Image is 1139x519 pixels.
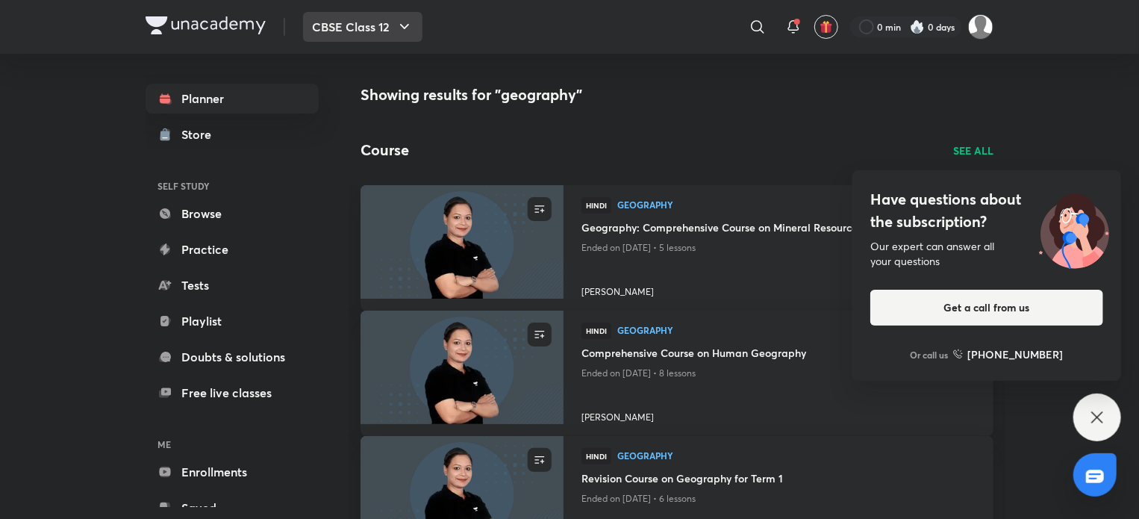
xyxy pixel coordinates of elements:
a: Browse [146,199,319,229]
a: Practice [146,234,319,264]
a: Free live classes [146,378,319,408]
h6: SELF STUDY [146,173,319,199]
a: Geography [617,200,976,211]
a: Doubts & solutions [146,342,319,372]
img: avatar [820,20,833,34]
div: Our expert can answer all your questions [870,239,1103,269]
a: Geography [617,326,976,336]
button: avatar [814,15,838,39]
p: Ended on [DATE] • 5 lessons [581,238,976,258]
p: Or call us [911,348,949,361]
a: new-thumbnail [361,185,564,311]
span: Hindi [581,448,611,464]
a: Planner [146,84,319,114]
h6: [PHONE_NUMBER] [968,346,1064,362]
span: Geography [617,326,976,335]
h2: Course [361,139,409,161]
a: [PHONE_NUMBER] [953,346,1064,362]
a: Comprehensive Course on Human Geography [581,345,976,364]
img: Shreedhar [968,14,993,40]
a: SEE ALL [953,143,993,158]
a: new-thumbnail [361,311,564,436]
div: Store [181,125,220,143]
img: ttu_illustration_new.svg [1027,188,1121,269]
a: Store [146,119,319,149]
img: streak [910,19,925,34]
a: Geography [617,451,976,461]
p: Ended on [DATE] • 8 lessons [581,364,976,383]
span: Hindi [581,323,611,339]
img: Company Logo [146,16,266,34]
a: Geography: Comprehensive Course on Mineral Resources - CBSE Class XII [581,220,976,238]
h4: Have questions about the subscription? [870,188,1103,233]
img: new-thumbnail [358,309,565,425]
a: Company Logo [146,16,266,38]
a: [PERSON_NAME] [581,405,976,424]
p: Ended on [DATE] • 6 lessons [581,489,976,509]
h4: Showing results for "geography" [361,84,993,106]
a: Revision Course on Geography for Term 1 [581,470,976,489]
img: new-thumbnail [358,184,565,299]
a: Enrollments [146,457,319,487]
span: Hindi [581,197,611,214]
span: Geography [617,451,976,460]
button: Get a call from us [870,290,1103,326]
span: Geography [617,200,976,209]
button: CBSE Class 12 [303,12,422,42]
h6: ME [146,432,319,457]
a: Playlist [146,306,319,336]
a: [PERSON_NAME] [581,279,976,299]
a: Tests [146,270,319,300]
